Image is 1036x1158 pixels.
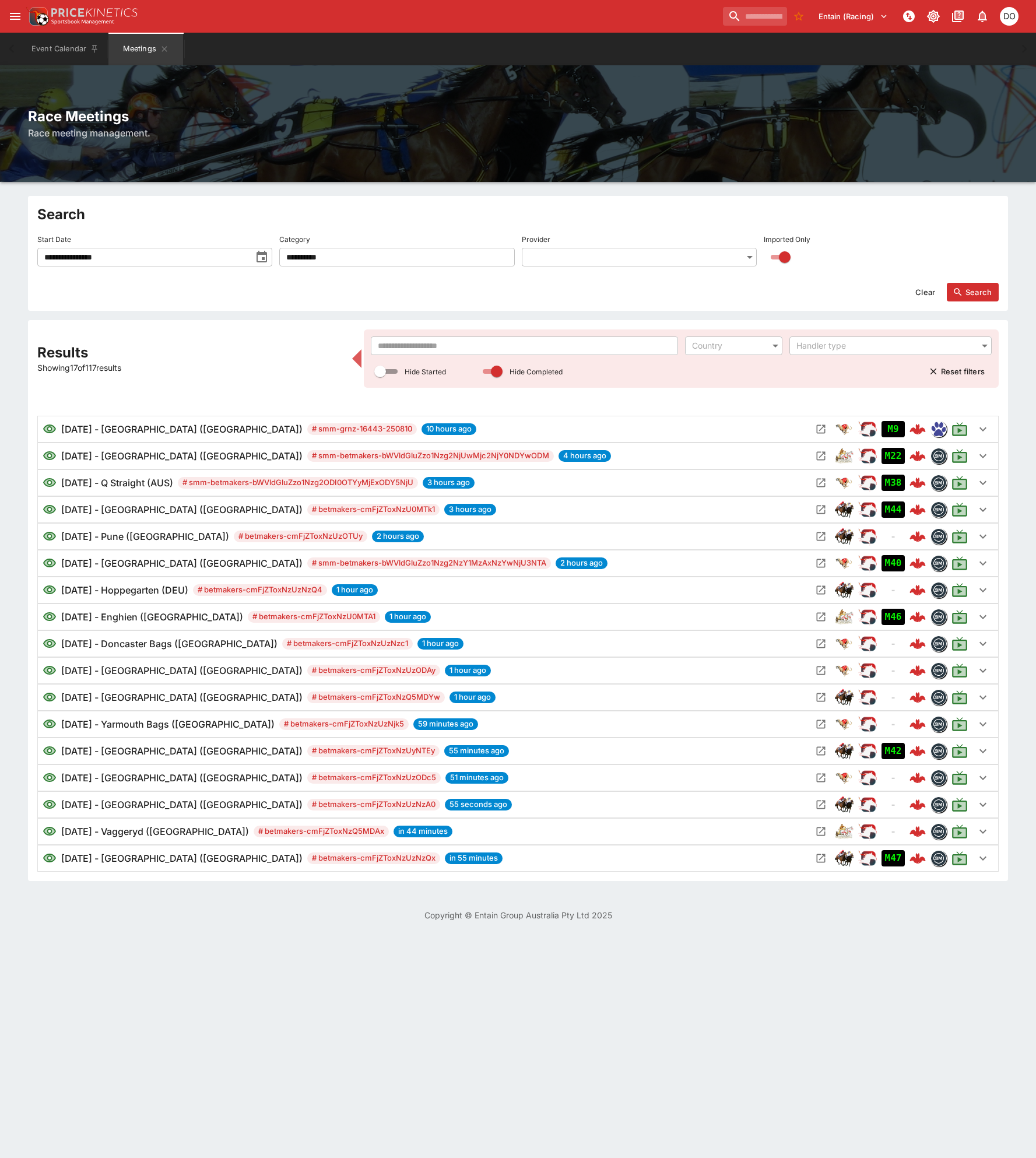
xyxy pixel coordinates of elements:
[930,421,947,437] div: grnz
[858,661,877,680] img: racing.png
[882,850,905,866] div: Imported to Jetbet as OPEN
[422,423,476,435] span: 10 hours ago
[930,448,947,464] div: betmakers
[307,504,440,515] span: # betmakers-cmFjZToxNzU0MTk1
[835,500,854,519] div: horse_racing
[61,503,303,517] h6: [DATE] - [GEOGRAPHIC_DATA] ([GEOGRAPHIC_DATA])
[812,634,830,653] button: Open Meeting
[61,851,303,865] h6: [DATE] - [GEOGRAPHIC_DATA] ([GEOGRAPHIC_DATA])
[43,744,57,758] svg: Visible
[835,849,854,868] img: horse_racing.png
[835,688,854,707] img: horse_racing.png
[43,476,57,490] svg: Visible
[835,581,854,599] img: horse_racing.png
[858,822,877,841] img: racing.png
[858,661,877,680] div: ParallelRacing Handler
[61,583,188,597] h6: [DATE] - Hoppegarten (DEU)
[909,770,926,786] img: logo-cerberus--red.svg
[930,689,947,706] div: betmakers
[882,555,905,571] div: Imported to Jetbet as OPEN
[28,107,1008,125] h2: Race Meetings
[835,554,854,573] div: greyhound_racing
[43,664,57,678] svg: Visible
[858,500,877,519] img: racing.png
[858,554,877,573] img: racing.png
[858,420,877,438] div: ParallelRacing Handler
[858,822,877,841] div: ParallelRacing Handler
[931,770,946,785] img: betmakers.png
[43,717,57,731] svg: Visible
[930,716,947,732] div: betmakers
[951,582,968,598] svg: Live
[951,770,968,786] svg: Live
[307,557,551,569] span: # smm-betmakers-bWVldGluZzo1Nzg2NzY1MzAxNzYwNjU3NTA
[248,611,380,623] span: # betmakers-cmFjZToxNzU0MTA1
[947,283,999,301] button: Search
[858,420,877,438] img: racing.png
[909,662,926,679] img: logo-cerberus--red.svg
[37,343,345,362] h2: Results
[835,661,854,680] img: greyhound_racing.png
[835,420,854,438] img: greyhound_racing.png
[812,527,830,546] button: Open Meeting
[835,527,854,546] img: horse_racing.png
[882,421,905,437] div: Imported to Jetbet as OPEN
[282,638,413,650] span: # betmakers-cmFjZToxNzUzNzc1
[930,555,947,571] div: betmakers
[43,583,57,597] svg: Visible
[835,634,854,653] div: greyhound_racing
[835,447,854,465] div: harness_racing
[858,608,877,626] img: racing.png
[909,555,926,571] img: logo-cerberus--red.svg
[835,769,854,787] img: greyhound_racing.png
[882,475,905,491] div: Imported to Jetbet as OPEN
[931,743,946,759] img: betmakers.png
[835,447,854,465] img: harness_racing.png
[812,608,830,626] button: Open Meeting
[835,608,854,626] div: harness_racing
[444,745,509,757] span: 55 minutes ago
[882,636,905,652] div: No Jetbet
[24,33,106,65] button: Event Calendar
[193,584,327,596] span: # betmakers-cmFjZToxNzUzNzQ4
[812,473,830,492] button: Open Meeting
[43,771,57,785] svg: Visible
[951,662,968,679] svg: Live
[882,823,905,840] div: No Jetbet
[37,234,71,244] p: Start Date
[909,501,926,518] img: logo-cerberus--red.svg
[307,745,440,757] span: # betmakers-cmFjZToxNzUyNTEy
[951,501,968,518] svg: Live
[931,422,946,437] img: grnz.png
[835,715,854,734] div: greyhound_racing
[858,849,877,868] img: racing.png
[930,743,947,759] div: betmakers
[931,609,946,624] img: betmakers.png
[812,795,830,814] button: Open Meeting
[882,448,905,464] div: Imported to Jetbet as OPEN
[423,477,475,489] span: 3 hours ago
[556,557,607,569] span: 2 hours ago
[931,529,946,544] img: betmakers.png
[835,661,854,680] div: greyhound_racing
[882,770,905,786] div: No Jetbet
[931,690,946,705] img: betmakers.png
[909,421,926,437] img: logo-cerberus--red.svg
[951,448,968,464] svg: Live
[812,420,830,438] button: Open Meeting
[234,531,367,542] span: # betmakers-cmFjZToxNzUzOTUy
[909,609,926,625] img: logo-cerberus--red.svg
[835,742,854,760] div: horse_racing
[307,692,445,703] span: # betmakers-cmFjZToxNzQ5MDYw
[449,692,496,703] span: 1 hour ago
[692,340,764,352] div: Country
[882,689,905,706] div: No Jetbet
[835,420,854,438] div: greyhound_racing
[835,822,854,841] div: harness_racing
[812,581,830,599] button: Open Meeting
[930,609,947,625] div: betmakers
[37,205,999,223] h2: Search
[279,234,310,244] p: Category
[796,340,973,352] div: Handler type
[858,742,877,760] div: ParallelRacing Handler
